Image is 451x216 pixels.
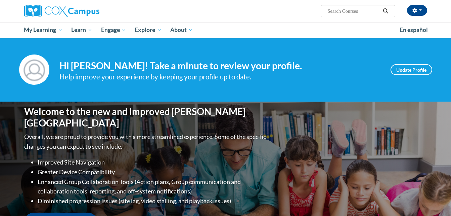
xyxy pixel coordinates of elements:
[407,5,427,16] button: Account Settings
[38,157,268,167] li: Improved Site Navigation
[130,22,166,38] a: Explore
[38,177,268,196] li: Enhanced Group Collaboration Tools (Action plans, Group communication and collaboration tools, re...
[166,22,197,38] a: About
[20,22,67,38] a: My Learning
[24,132,268,151] p: Overall, we are proud to provide you with a more streamlined experience. Some of the specific cha...
[14,22,437,38] div: Main menu
[24,106,268,129] h1: Welcome to the new and improved [PERSON_NAME][GEOGRAPHIC_DATA]
[424,189,446,211] iframe: Button to launch messaging window
[101,26,126,34] span: Engage
[380,7,391,15] button: Search
[97,22,131,38] a: Engage
[19,55,49,85] img: Profile Image
[391,64,432,75] a: Update Profile
[59,71,380,82] div: Help improve your experience by keeping your profile up to date.
[395,23,432,37] a: En español
[24,26,62,34] span: My Learning
[67,22,97,38] a: Learn
[71,26,92,34] span: Learn
[24,5,152,17] a: Cox Campus
[400,26,428,33] span: En español
[38,196,268,206] li: Diminished progression issues (site lag, video stalling, and playback issues)
[170,26,193,34] span: About
[24,5,99,17] img: Cox Campus
[327,7,380,15] input: Search Courses
[59,60,380,72] h4: Hi [PERSON_NAME]! Take a minute to review your profile.
[38,167,268,177] li: Greater Device Compatibility
[135,26,162,34] span: Explore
